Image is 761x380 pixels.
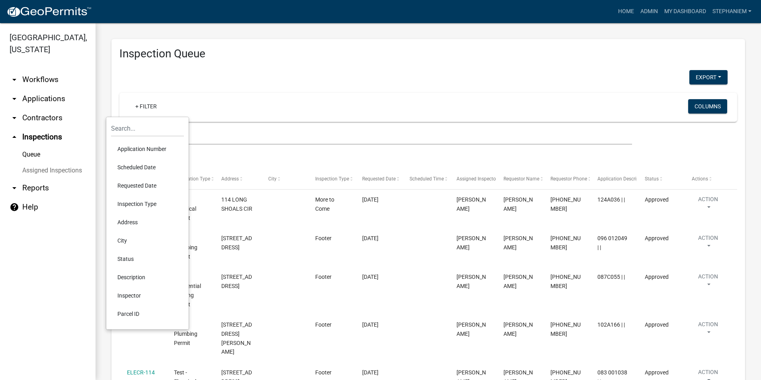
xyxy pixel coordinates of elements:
span: Test - Plumbing Permit [174,321,197,346]
span: Approved [645,369,669,376]
i: arrow_drop_down [10,183,19,193]
span: Footer [315,274,332,280]
li: Parcel ID [111,305,184,323]
span: Requested Date [362,176,396,182]
datatable-header-cell: Assigned Inspector [449,170,496,189]
span: 706-485-2776 [550,274,581,289]
a: ELECR-114 [127,369,155,376]
span: 01/05/2022 [362,196,379,203]
input: Search... [111,120,184,137]
span: 706-485-2776 [550,235,581,251]
li: Address [111,213,184,231]
span: City [268,176,277,182]
datatable-header-cell: Requested Date [355,170,402,189]
i: help [10,202,19,212]
span: Application Description [597,176,648,182]
i: arrow_drop_down [10,94,19,104]
span: Status [645,176,659,182]
i: arrow_drop_down [10,113,19,123]
datatable-header-cell: Application Type [166,170,213,189]
span: 01/05/2022 [362,235,379,241]
datatable-header-cell: City [261,170,308,189]
span: Angela Waldroup [503,235,533,251]
datatable-header-cell: Requestor Phone [543,170,590,189]
span: Angela Waldroup [503,321,533,337]
li: Application Number [111,140,184,158]
span: Scheduled Time [410,176,444,182]
li: Inspector [111,286,184,305]
button: Export [689,70,728,84]
span: Jay Johnston [457,321,486,337]
span: Approved [645,274,669,280]
span: 115 S CAY DR [221,274,252,289]
button: Action [692,320,724,340]
span: Actions [692,176,708,182]
datatable-header-cell: Application Description [590,170,637,189]
span: 096 012049 | | [597,235,627,251]
datatable-header-cell: Status [637,170,684,189]
span: Casey Mason [457,196,486,212]
span: 01/07/2022 [362,369,379,376]
input: Search for inspections [119,128,632,145]
i: arrow_drop_down [10,75,19,84]
span: Jay Johnston [457,274,486,289]
a: Home [615,4,637,19]
span: Jay Johnston [457,235,486,251]
a: StephanieM [709,4,755,19]
span: 706-485-2776 [550,321,581,337]
span: Kenteria Williams [503,196,533,212]
span: Address [221,176,239,182]
li: Status [111,250,184,268]
button: Columns [688,99,727,114]
span: Approved [645,235,669,241]
button: Action [692,195,724,215]
span: Angela Waldroup [503,274,533,289]
span: Application Type [174,176,210,182]
li: City [111,231,184,250]
datatable-header-cell: Inspection Type [308,170,355,189]
span: Assigned Inspector [457,176,498,182]
li: Description [111,268,184,286]
span: Footer [315,235,332,241]
datatable-header-cell: Requestor Name [496,170,543,189]
span: 124A036 | | [597,196,625,203]
span: More to Come [315,196,334,212]
span: 01/06/2022 [362,274,379,280]
span: Requestor Name [503,176,539,182]
span: Approved [645,196,669,203]
li: Requested Date [111,176,184,195]
span: 087C055 | | [597,274,625,280]
span: 01/07/2022 [362,321,379,328]
a: My Dashboard [661,4,709,19]
datatable-header-cell: Address [213,170,260,189]
span: 114 LONG SHOALS CIR [221,196,252,212]
span: 102A166 | | [597,321,625,328]
span: 195 ALEXANDER LAKES DR [221,235,252,251]
i: arrow_drop_up [10,132,19,142]
li: Scheduled Date [111,158,184,176]
span: 706-485-2776 [550,196,581,212]
a: + Filter [129,99,163,114]
button: Action [692,272,724,292]
span: 161 SAMMONS PKWY [221,321,252,355]
h3: Inspection Queue [119,47,737,61]
span: Footer [315,321,332,328]
span: Footer [315,369,332,376]
datatable-header-cell: Actions [684,170,731,189]
li: Inspection Type [111,195,184,213]
span: Approved [645,321,669,328]
span: Requestor Phone [550,176,587,182]
span: Inspection Type [315,176,349,182]
datatable-header-cell: Scheduled Time [402,170,449,189]
button: Action [692,234,724,254]
a: Admin [637,4,661,19]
